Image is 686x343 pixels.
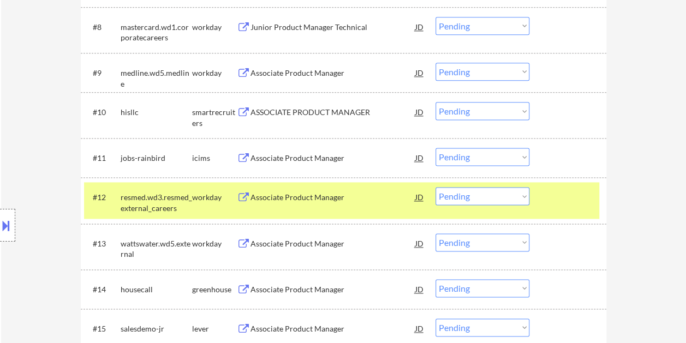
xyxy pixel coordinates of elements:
div: Junior Product Manager Technical [250,22,415,33]
div: JD [414,279,425,299]
div: workday [192,68,237,79]
div: JD [414,187,425,207]
div: Associate Product Manager [250,323,415,334]
div: workday [192,238,237,249]
div: Associate Product Manager [250,192,415,203]
div: JD [414,102,425,122]
div: greenhouse [192,284,237,295]
div: lever [192,323,237,334]
div: icims [192,153,237,164]
div: Associate Product Manager [250,238,415,249]
div: JD [414,63,425,82]
div: JD [414,148,425,167]
div: JD [414,233,425,253]
div: mastercard.wd1.corporatecareers [121,22,192,43]
div: workday [192,22,237,33]
div: Associate Product Manager [250,153,415,164]
div: JD [414,17,425,37]
div: workday [192,192,237,203]
div: #8 [93,22,112,33]
div: JD [414,318,425,338]
div: ASSOCIATE PRODUCT MANAGER [250,107,415,118]
div: Associate Product Manager [250,284,415,295]
div: Associate Product Manager [250,68,415,79]
div: smartrecruiters [192,107,237,128]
